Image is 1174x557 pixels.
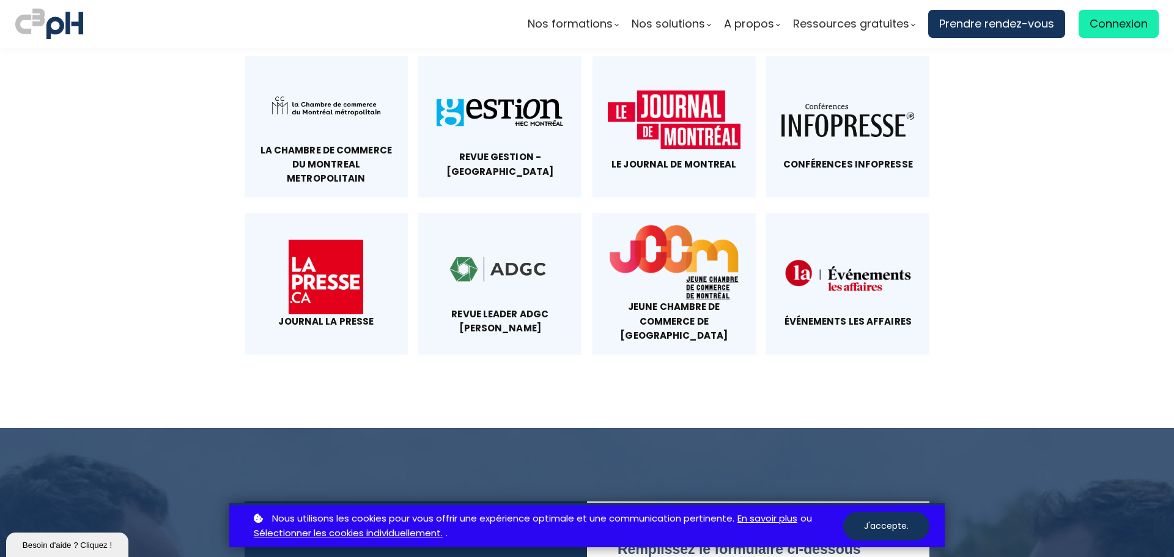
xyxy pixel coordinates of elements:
[272,511,734,526] span: Nous utilisons les cookies pour vous offrir une expérience optimale et une communication pertinente.
[939,15,1054,33] span: Prendre rendez-vous
[434,307,566,336] div: Revue Leader ADGC [PERSON_NAME]
[928,10,1065,38] a: Prendre rendez-vous
[608,157,740,171] div: le journal de montreal
[781,314,914,328] div: Événements les affaires
[724,15,774,33] span: A propos
[781,157,914,171] div: conférences infopresse
[608,300,740,342] div: Jeune Chambre de commerce de [GEOGRAPHIC_DATA]
[793,15,909,33] span: Ressources gratuites
[528,15,613,33] span: Nos formations
[434,150,566,179] div: Revue Gestion - [GEOGRAPHIC_DATA]
[737,511,797,526] a: En savoir plus
[260,314,393,328] div: journal la presse
[6,530,131,557] iframe: chat widget
[260,143,393,186] div: La Chambre de commerce du montreal metropolitain
[1090,15,1148,33] span: Connexion
[1079,10,1159,38] a: Connexion
[15,6,83,42] img: logo C3PH
[254,526,443,541] a: Sélectionner les cookies individuellement.
[843,512,929,540] button: J'accepte.
[632,15,705,33] span: Nos solutions
[251,511,843,542] p: ou .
